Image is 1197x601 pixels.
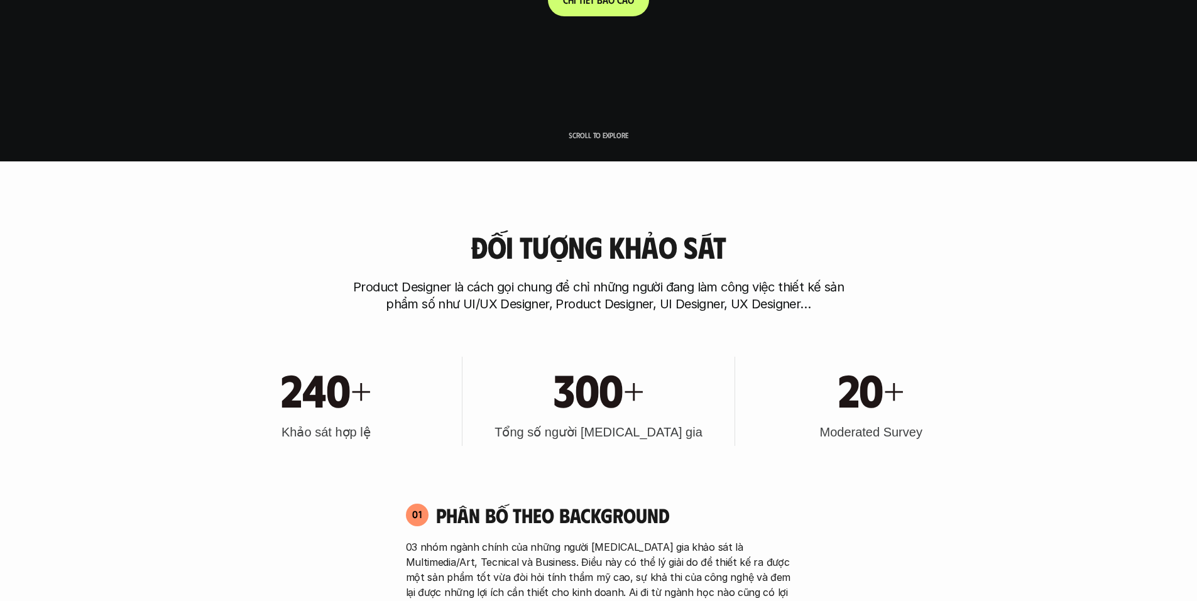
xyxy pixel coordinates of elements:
[569,131,628,139] p: Scroll to explore
[554,362,643,416] h1: 300+
[471,230,726,264] h3: Đối tượng khảo sát
[436,503,792,527] h4: Phân bố theo background
[495,423,702,441] h3: Tổng số người [MEDICAL_DATA] gia
[838,362,904,416] h1: 20+
[347,279,850,313] p: Product Designer là cách gọi chung để chỉ những người đang làm công việc thiết kế sản phẩm số như...
[281,362,371,416] h1: 240+
[819,423,922,441] h3: Moderated Survey
[412,509,422,519] p: 01
[281,423,371,441] h3: Khảo sát hợp lệ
